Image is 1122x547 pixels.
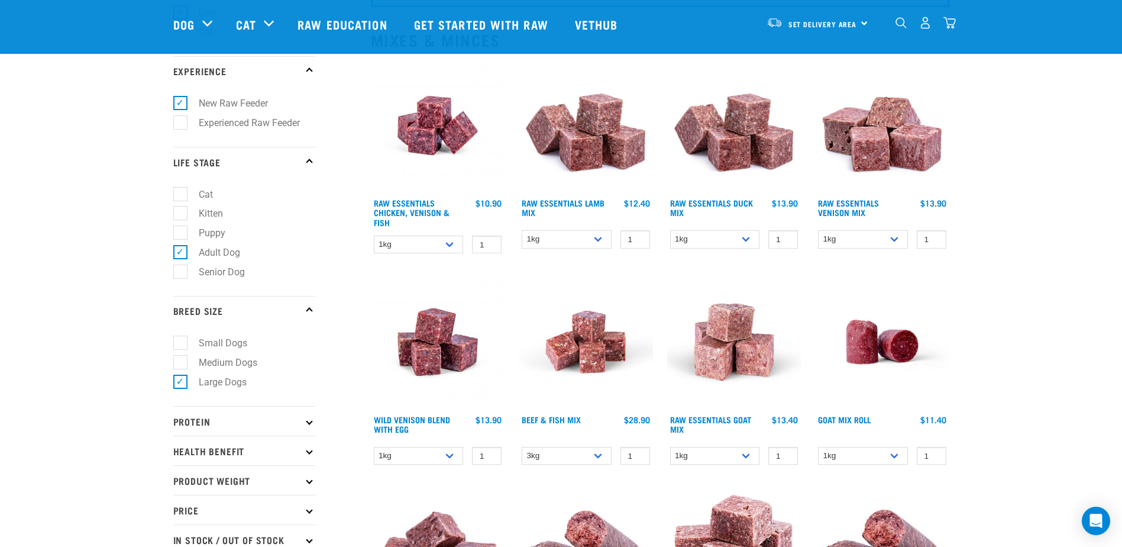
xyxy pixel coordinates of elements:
[180,206,228,221] label: Kitten
[180,226,230,240] label: Puppy
[768,447,798,465] input: 1
[180,265,250,279] label: Senior Dog
[919,17,932,29] img: user.png
[173,406,315,436] p: Protein
[818,417,871,421] a: Goat Mix Roll
[286,1,402,48] a: Raw Education
[815,59,949,193] img: 1113 RE Venison Mix 01
[772,198,798,208] div: $13.90
[402,1,563,48] a: Get started with Raw
[818,201,879,214] a: Raw Essentials Venison Mix
[667,275,801,409] img: Goat M Ix 38448
[670,417,751,431] a: Raw Essentials Goat Mix
[180,355,262,370] label: Medium Dogs
[522,201,604,214] a: Raw Essentials Lamb Mix
[917,230,946,249] input: 1
[180,336,252,350] label: Small Dogs
[472,447,502,465] input: 1
[624,415,650,424] div: $28.90
[173,465,315,495] p: Product Weight
[917,447,946,465] input: 1
[173,147,315,176] p: Life Stage
[767,17,783,28] img: van-moving.png
[815,275,949,409] img: Raw Essentials Chicken Lamb Beef Bulk Minced Raw Dog Food Roll Unwrapped
[624,198,650,208] div: $12.40
[620,447,650,465] input: 1
[768,230,798,249] input: 1
[180,375,251,390] label: Large Dogs
[920,415,946,424] div: $11.40
[519,275,653,409] img: Beef Mackerel 1
[522,417,581,421] a: Beef & Fish Mix
[920,198,946,208] div: $13.90
[173,56,315,86] p: Experience
[180,187,218,202] label: Cat
[371,59,505,193] img: Chicken Venison mix 1655
[476,198,502,208] div: $10.90
[772,415,798,424] div: $13.40
[173,436,315,465] p: Health Benefit
[180,96,273,111] label: New Raw Feeder
[788,22,857,26] span: Set Delivery Area
[173,15,195,33] a: Dog
[180,115,305,130] label: Experienced Raw Feeder
[173,495,315,525] p: Price
[1082,507,1110,535] div: Open Intercom Messenger
[173,296,315,326] p: Breed Size
[236,15,256,33] a: Cat
[180,245,245,260] label: Adult Dog
[563,1,633,48] a: Vethub
[371,275,505,409] img: Venison Egg 1616
[519,59,653,193] img: ?1041 RE Lamb Mix 01
[374,201,450,224] a: Raw Essentials Chicken, Venison & Fish
[476,415,502,424] div: $13.90
[472,236,502,254] input: 1
[670,201,753,214] a: Raw Essentials Duck Mix
[620,230,650,249] input: 1
[943,17,956,29] img: home-icon@2x.png
[895,17,907,28] img: home-icon-1@2x.png
[374,417,450,431] a: Wild Venison Blend with Egg
[667,59,801,193] img: ?1041 RE Lamb Mix 01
